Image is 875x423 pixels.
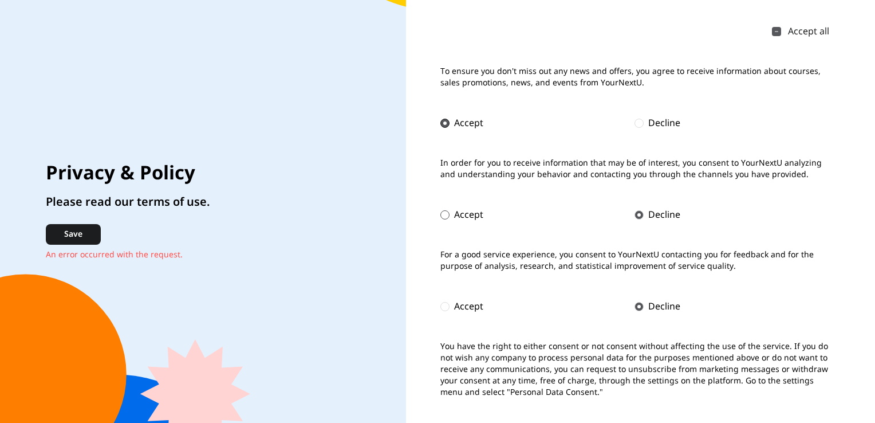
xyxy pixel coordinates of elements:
div: Decline [648,116,680,130]
p: Please read our terms of use. [46,194,210,210]
p: For a good service experience, you consent to YourNextU contacting you for feedback and for the p... [440,249,829,272]
div: Decline [648,208,680,222]
h3: Privacy & Policy [46,162,210,185]
div: Accept [454,116,483,130]
p: In order for you to receive information that may be of interest, you consent to YourNextU analyzi... [440,158,829,181]
p: An error occurred with the request. [46,249,210,261]
div: Accept [454,300,483,314]
span: You have the right to either consent or not consent without affecting the use of the service. If ... [440,341,829,398]
div: Accept [454,208,483,222]
p: To ensure you don't miss out any news and offers, you agree to receive information about courses,... [440,66,829,89]
button: Save [46,224,101,245]
div: Accept all [788,25,829,38]
div: Decline [648,300,680,314]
